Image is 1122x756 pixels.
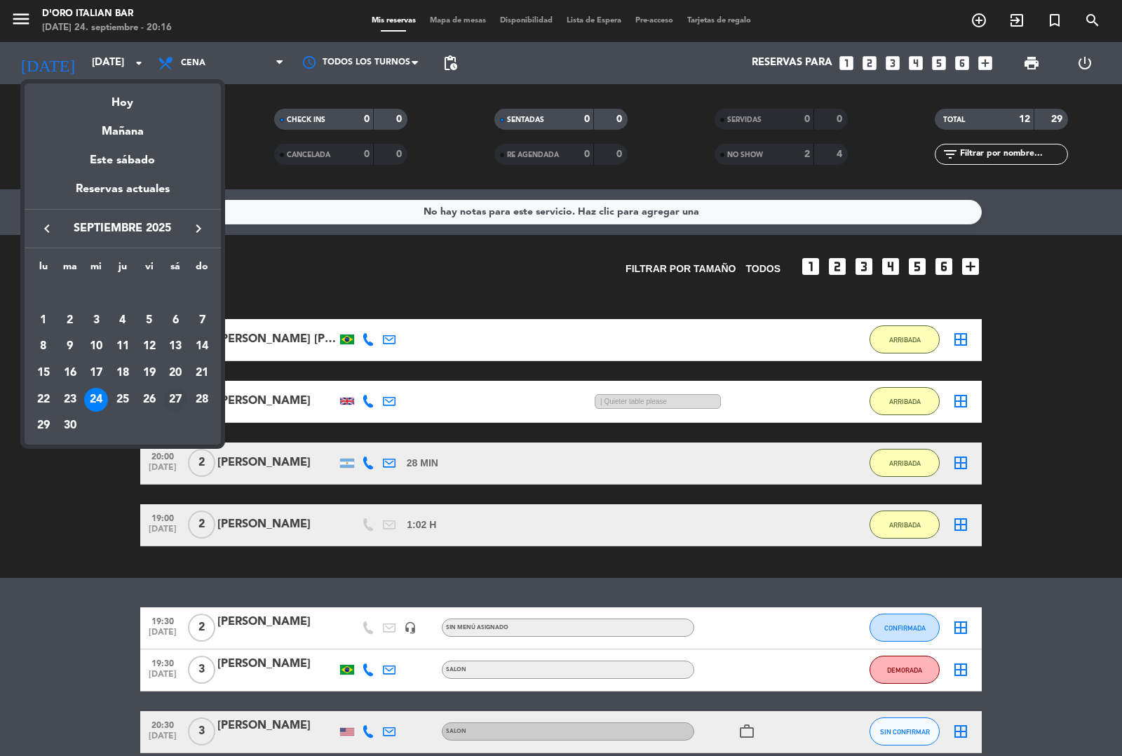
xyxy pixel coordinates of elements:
[25,83,221,112] div: Hoy
[30,307,57,334] td: 1 de septiembre de 2025
[30,360,57,386] td: 15 de septiembre de 2025
[137,388,161,412] div: 26
[39,220,55,237] i: keyboard_arrow_left
[163,361,187,385] div: 20
[32,388,55,412] div: 22
[163,307,189,334] td: 6 de septiembre de 2025
[84,388,108,412] div: 24
[109,307,136,334] td: 4 de septiembre de 2025
[32,309,55,332] div: 1
[109,259,136,281] th: jueves
[111,309,135,332] div: 4
[163,388,187,412] div: 27
[109,386,136,413] td: 25 de septiembre de 2025
[137,335,161,358] div: 12
[58,414,82,438] div: 30
[163,259,189,281] th: sábado
[137,309,161,332] div: 5
[136,334,163,360] td: 12 de septiembre de 2025
[136,386,163,413] td: 26 de septiembre de 2025
[34,220,60,238] button: keyboard_arrow_left
[109,334,136,360] td: 11 de septiembre de 2025
[136,360,163,386] td: 19 de septiembre de 2025
[84,309,108,332] div: 3
[83,307,109,334] td: 3 de septiembre de 2025
[58,309,82,332] div: 2
[189,386,215,413] td: 28 de septiembre de 2025
[57,360,83,386] td: 16 de septiembre de 2025
[57,307,83,334] td: 2 de septiembre de 2025
[163,360,189,386] td: 20 de septiembre de 2025
[163,309,187,332] div: 6
[111,335,135,358] div: 11
[84,335,108,358] div: 10
[190,220,207,237] i: keyboard_arrow_right
[189,360,215,386] td: 21 de septiembre de 2025
[57,259,83,281] th: martes
[30,386,57,413] td: 22 de septiembre de 2025
[189,307,215,334] td: 7 de septiembre de 2025
[190,309,214,332] div: 7
[136,307,163,334] td: 5 de septiembre de 2025
[163,334,189,360] td: 13 de septiembre de 2025
[83,360,109,386] td: 17 de septiembre de 2025
[25,141,221,180] div: Este sábado
[32,414,55,438] div: 29
[186,220,211,238] button: keyboard_arrow_right
[109,360,136,386] td: 18 de septiembre de 2025
[32,335,55,358] div: 8
[58,388,82,412] div: 23
[60,220,186,238] span: septiembre 2025
[190,361,214,385] div: 21
[30,281,215,307] td: SEP.
[190,335,214,358] div: 14
[111,361,135,385] div: 18
[83,334,109,360] td: 10 de septiembre de 2025
[83,259,109,281] th: miércoles
[83,386,109,413] td: 24 de septiembre de 2025
[163,386,189,413] td: 27 de septiembre de 2025
[136,259,163,281] th: viernes
[30,334,57,360] td: 8 de septiembre de 2025
[25,180,221,209] div: Reservas actuales
[189,334,215,360] td: 14 de septiembre de 2025
[189,259,215,281] th: domingo
[30,259,57,281] th: lunes
[25,112,221,141] div: Mañana
[57,334,83,360] td: 9 de septiembre de 2025
[190,388,214,412] div: 28
[58,361,82,385] div: 16
[111,388,135,412] div: 25
[32,361,55,385] div: 15
[137,361,161,385] div: 19
[57,413,83,440] td: 30 de septiembre de 2025
[57,386,83,413] td: 23 de septiembre de 2025
[58,335,82,358] div: 9
[84,361,108,385] div: 17
[163,335,187,358] div: 13
[30,413,57,440] td: 29 de septiembre de 2025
